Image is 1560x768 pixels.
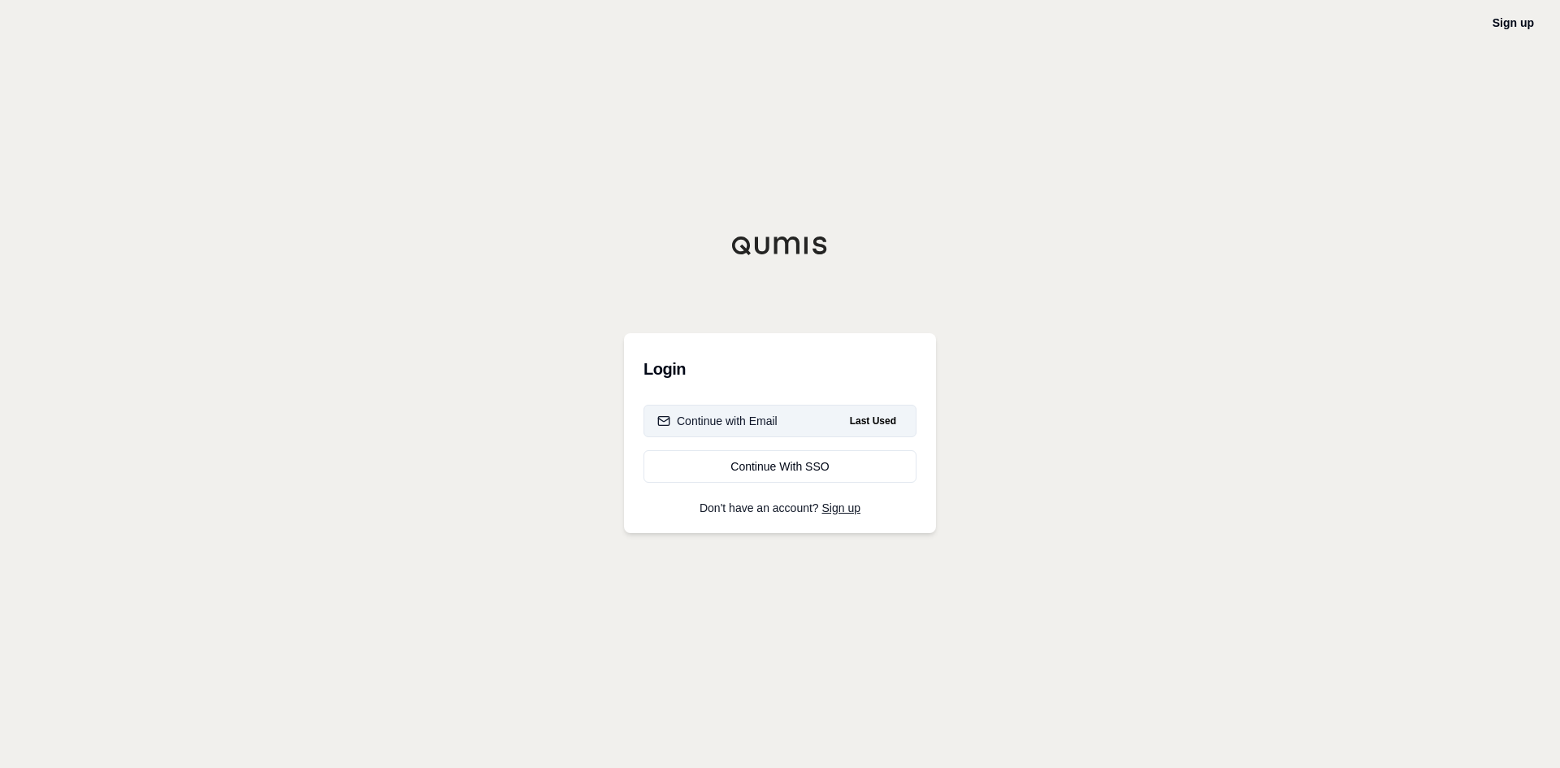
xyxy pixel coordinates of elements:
[657,458,903,475] div: Continue With SSO
[657,413,778,429] div: Continue with Email
[643,405,916,437] button: Continue with EmailLast Used
[731,236,829,255] img: Qumis
[643,450,916,483] a: Continue With SSO
[1493,16,1534,29] a: Sign up
[843,411,903,431] span: Last Used
[822,501,860,514] a: Sign up
[643,353,916,385] h3: Login
[643,502,916,514] p: Don't have an account?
